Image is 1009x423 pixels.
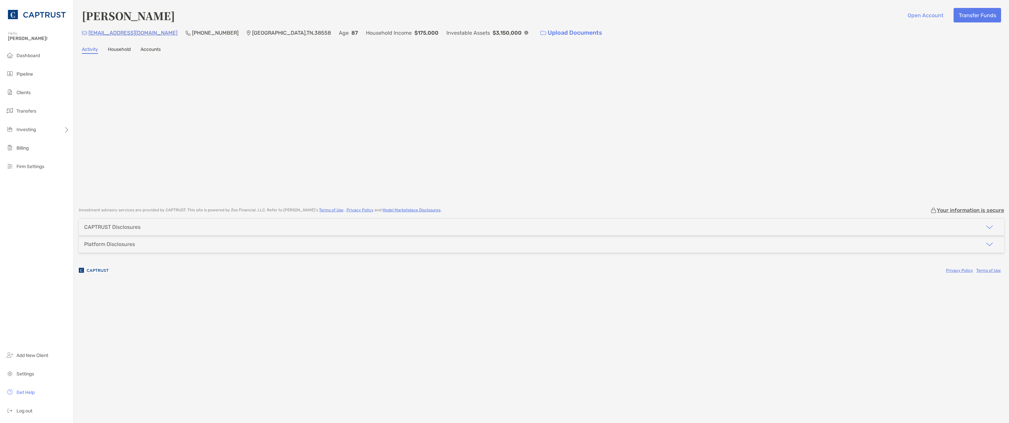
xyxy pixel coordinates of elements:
a: Privacy Policy [946,268,973,273]
p: Age [339,29,349,37]
img: pipeline icon [6,70,14,78]
img: icon arrow [986,223,993,231]
span: Billing [16,145,29,151]
img: clients icon [6,88,14,96]
span: Transfers [16,108,36,114]
span: Investing [16,127,36,132]
a: Upload Documents [536,26,606,40]
p: 87 [351,29,358,37]
button: Open Account [902,8,948,22]
img: get-help icon [6,388,14,396]
img: Email Icon [82,31,87,35]
img: investing icon [6,125,14,133]
img: settings icon [6,370,14,377]
a: Privacy Policy [346,208,374,212]
a: Terms of Use [976,268,1001,273]
img: icon arrow [986,240,993,248]
img: CAPTRUST Logo [8,3,66,26]
img: Info Icon [524,31,528,35]
p: $175,000 [414,29,439,37]
a: Household [108,47,131,54]
img: Location Icon [246,30,251,36]
img: transfers icon [6,107,14,115]
span: Settings [16,371,34,377]
p: Investable Assets [446,29,490,37]
span: Log out [16,408,32,414]
span: Clients [16,90,31,95]
a: Terms of Use [319,208,343,212]
p: Investment advisory services are provided by CAPTRUST . This site is powered by Zoe Financial, LL... [79,208,441,213]
span: Dashboard [16,53,40,58]
img: billing icon [6,144,14,152]
div: Platform Disclosures [84,241,135,247]
img: company logo [79,263,109,278]
button: Transfer Funds [954,8,1001,22]
p: [PHONE_NUMBER] [192,29,239,37]
img: dashboard icon [6,51,14,59]
img: logout icon [6,406,14,414]
span: Pipeline [16,71,33,77]
span: Get Help [16,390,35,395]
p: [EMAIL_ADDRESS][DOMAIN_NAME] [88,29,178,37]
div: CAPTRUST Disclosures [84,224,141,230]
span: Add New Client [16,353,48,358]
p: $3,150,000 [493,29,522,37]
span: Firm Settings [16,164,44,169]
span: [PERSON_NAME]! [8,36,70,41]
h4: [PERSON_NAME] [82,8,175,23]
a: Activity [82,47,98,54]
a: Accounts [141,47,161,54]
img: firm-settings icon [6,162,14,170]
img: button icon [540,31,546,35]
p: Your information is secure [937,207,1004,213]
img: Phone Icon [185,30,191,36]
p: [GEOGRAPHIC_DATA] , TN , 38558 [252,29,331,37]
p: Household Income [366,29,412,37]
img: add_new_client icon [6,351,14,359]
a: Model Marketplace Disclosures [382,208,440,212]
